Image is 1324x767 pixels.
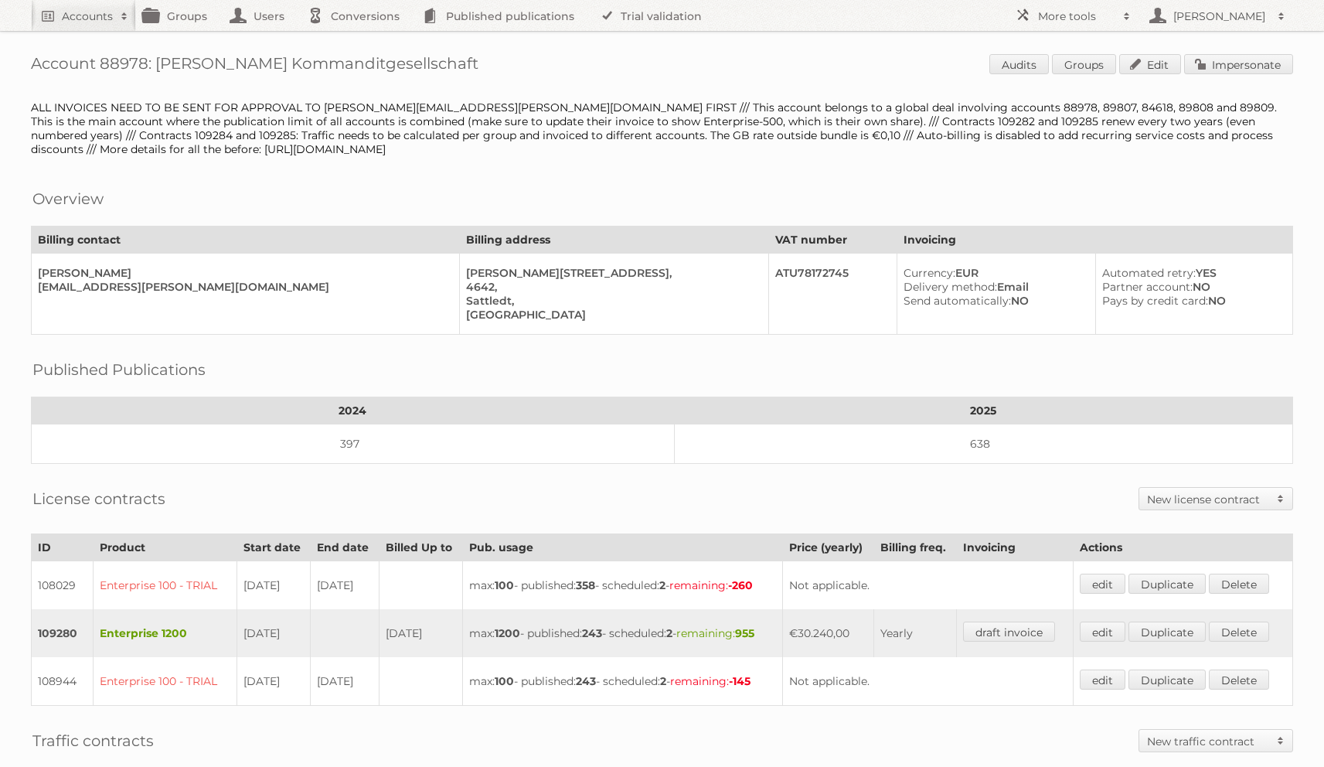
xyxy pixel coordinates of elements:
[1209,574,1269,594] a: Delete
[237,561,311,610] td: [DATE]
[1209,622,1269,642] a: Delete
[1128,622,1206,642] a: Duplicate
[1080,670,1125,690] a: edit
[582,626,602,640] strong: 243
[669,578,753,592] span: remaining:
[462,534,782,561] th: Pub. usage
[93,657,237,706] td: Enterprise 100 - TRIAL
[660,674,666,688] strong: 2
[670,674,750,688] span: remaining:
[466,308,757,322] div: [GEOGRAPHIC_DATA]
[783,561,1074,610] td: Not applicable.
[93,609,237,657] td: Enterprise 1200
[93,534,237,561] th: Product
[904,294,1011,308] span: Send automatically:
[904,294,1084,308] div: NO
[31,101,1293,156] div: ALL INVOICES NEED TO BE SENT FOR APPROVAL TO [PERSON_NAME][EMAIL_ADDRESS][PERSON_NAME][DOMAIN_NAM...
[311,534,379,561] th: End date
[674,424,1292,464] td: 638
[93,561,237,610] td: Enterprise 100 - TRIAL
[38,280,447,294] div: [EMAIL_ADDRESS][PERSON_NAME][DOMAIN_NAME]
[466,294,757,308] div: Sattledt,
[676,626,754,640] span: remaining:
[1128,574,1206,594] a: Duplicate
[729,674,750,688] strong: -145
[462,561,782,610] td: max: - published: - scheduled: -
[32,187,104,210] h2: Overview
[989,54,1049,74] a: Audits
[576,578,595,592] strong: 358
[311,561,379,610] td: [DATE]
[237,609,311,657] td: [DATE]
[1102,266,1196,280] span: Automated retry:
[32,657,94,706] td: 108944
[462,657,782,706] td: max: - published: - scheduled: -
[1102,294,1208,308] span: Pays by credit card:
[576,674,596,688] strong: 243
[1139,730,1292,752] a: New traffic contract
[31,54,1293,77] h1: Account 88978: [PERSON_NAME] Kommanditgesellschaft
[32,561,94,610] td: 108029
[904,266,955,280] span: Currency:
[1147,492,1269,507] h2: New license contract
[237,657,311,706] td: [DATE]
[495,578,514,592] strong: 100
[1169,9,1270,24] h2: [PERSON_NAME]
[1269,488,1292,510] span: Toggle
[1209,670,1269,690] a: Delete
[666,626,672,640] strong: 2
[904,266,1084,280] div: EUR
[1102,294,1280,308] div: NO
[379,609,462,657] td: [DATE]
[1080,622,1125,642] a: edit
[783,657,1074,706] td: Not applicable.
[769,227,897,254] th: VAT number
[237,534,311,561] th: Start date
[1038,9,1115,24] h2: More tools
[32,609,94,657] td: 109280
[873,609,956,657] td: Yearly
[1102,280,1193,294] span: Partner account:
[32,534,94,561] th: ID
[1074,534,1293,561] th: Actions
[495,626,520,640] strong: 1200
[1269,730,1292,752] span: Toggle
[783,534,874,561] th: Price (yearly)
[32,397,675,424] th: 2024
[32,424,675,464] td: 397
[1128,670,1206,690] a: Duplicate
[62,9,113,24] h2: Accounts
[674,397,1292,424] th: 2025
[32,358,206,381] h2: Published Publications
[1080,574,1125,594] a: edit
[963,622,1055,642] a: draft invoice
[904,280,997,294] span: Delivery method:
[728,578,753,592] strong: -260
[873,534,956,561] th: Billing freq.
[769,254,897,335] td: ATU78172745
[1147,734,1269,749] h2: New traffic contract
[735,626,754,640] strong: 955
[659,578,665,592] strong: 2
[1184,54,1293,74] a: Impersonate
[1119,54,1181,74] a: Edit
[897,227,1292,254] th: Invoicing
[311,657,379,706] td: [DATE]
[466,280,757,294] div: 4642,
[495,674,514,688] strong: 100
[32,227,460,254] th: Billing contact
[904,280,1084,294] div: Email
[466,266,757,280] div: [PERSON_NAME][STREET_ADDRESS],
[462,609,782,657] td: max: - published: - scheduled: -
[1052,54,1116,74] a: Groups
[38,266,447,280] div: [PERSON_NAME]
[379,534,462,561] th: Billed Up to
[459,227,769,254] th: Billing address
[32,487,165,510] h2: License contracts
[32,729,154,752] h2: Traffic contracts
[1139,488,1292,510] a: New license contract
[1102,280,1280,294] div: NO
[783,609,874,657] td: €30.240,00
[956,534,1073,561] th: Invoicing
[1102,266,1280,280] div: YES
